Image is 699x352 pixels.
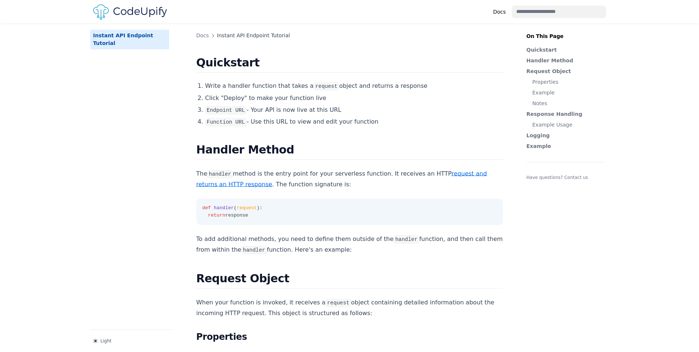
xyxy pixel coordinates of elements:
h3: Properties [196,330,503,344]
p: To add additional methods, you need to define them outside of the function, and then call them fr... [196,234,503,255]
span: ( [234,205,237,211]
a: Notes [527,100,605,107]
span: return [208,213,225,218]
li: - Your API is now live at this URL [205,106,503,115]
p: When your function is invoked, it receives a object containing detailed information about the inc... [196,297,503,318]
h2: Handler Method [196,141,503,160]
a: request and returns an HTTP response [196,170,487,188]
span: Light [101,338,112,344]
span: ): [256,205,262,211]
li: Write a handler function that takes a object and returns a response [205,82,503,91]
code: request [325,299,351,307]
a: Properties [527,78,605,86]
code: Function URL [205,118,247,126]
a: Example [527,89,605,97]
span: request [237,205,256,211]
code: handler [207,170,233,178]
button: Light [90,336,173,346]
a: Instant API Endpoint Tutorial [90,30,169,49]
span: response [225,213,248,218]
span: handler [214,205,234,211]
a: Have questions? Contact us [527,174,588,181]
li: Click "Deploy" to make your function live [205,94,503,103]
a: Docs [490,5,508,19]
img: Logo [93,4,167,20]
p: On This Page [527,32,605,40]
h2: Request Object [196,270,503,289]
div: Instant API Endpoint Tutorial [217,32,290,39]
code: handler [394,235,419,244]
a: Example Usage [527,121,605,129]
a: Handler Method [527,57,605,65]
span: Docs [490,8,508,16]
a: Quickstart [527,46,605,54]
p: The method is the entry point for your serverless function. It receives an HTTP . The function si... [196,169,503,190]
h2: Quickstart [196,54,503,73]
code: handler [241,246,267,254]
a: Request Object [527,68,605,75]
div: Docs [196,32,209,39]
code: request [314,82,339,90]
a: Response Handling [527,110,605,118]
a: Example [527,142,605,150]
li: - Use this URL to view and edit your function [205,117,503,127]
code: Endpoint URL [205,106,247,114]
span: def [202,205,211,211]
a: Logging [527,132,605,139]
